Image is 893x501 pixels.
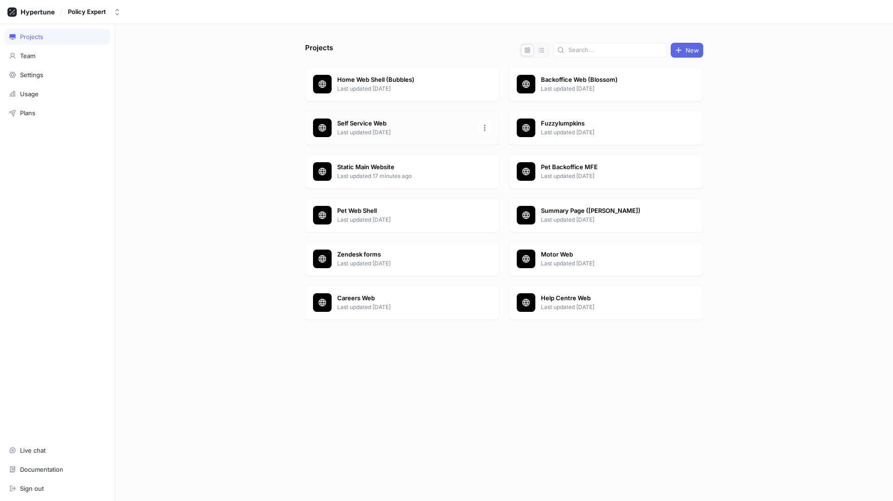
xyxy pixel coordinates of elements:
button: Policy Expert [64,4,125,20]
p: Last updated [DATE] [337,128,472,137]
p: Home Web Shell (Bubbles) [337,75,472,85]
p: Last updated [DATE] [541,172,676,180]
a: Usage [5,86,110,102]
span: New [686,47,699,53]
div: Plans [20,109,35,117]
p: Last updated [DATE] [541,303,676,311]
div: Usage [20,90,39,98]
div: Documentation [20,466,63,473]
div: Projects [20,33,43,40]
p: Summary Page ([PERSON_NAME]) [541,206,676,216]
p: Last updated [DATE] [337,259,472,268]
p: Zendesk forms [337,250,472,259]
p: Last updated [DATE] [541,128,676,137]
p: Help Centre Web [541,294,676,303]
p: Motor Web [541,250,676,259]
a: Settings [5,67,110,83]
p: Fuzzylumpkins [541,119,676,128]
div: Settings [20,71,43,79]
p: Backoffice Web (Blossom) [541,75,676,85]
p: Pet Backoffice MFE [541,163,676,172]
div: Team [20,52,35,59]
button: New [671,43,703,58]
p: Careers Web [337,294,472,303]
p: Static Main Website [337,163,472,172]
div: Live chat [20,447,46,454]
a: Projects [5,29,110,45]
p: Last updated 17 minutes ago [337,172,472,180]
p: Last updated [DATE] [541,85,676,93]
p: Projects [305,43,333,58]
p: Last updated [DATE] [541,259,676,268]
input: Search... [568,46,663,55]
a: Plans [5,105,110,121]
p: Last updated [DATE] [337,85,472,93]
p: Self Service Web [337,119,472,128]
div: Policy Expert [68,8,106,16]
p: Pet Web Shell [337,206,472,216]
a: Documentation [5,461,110,477]
div: Sign out [20,485,44,492]
a: Team [5,48,110,64]
p: Last updated [DATE] [337,303,472,311]
p: Last updated [DATE] [337,216,472,224]
p: Last updated [DATE] [541,216,676,224]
